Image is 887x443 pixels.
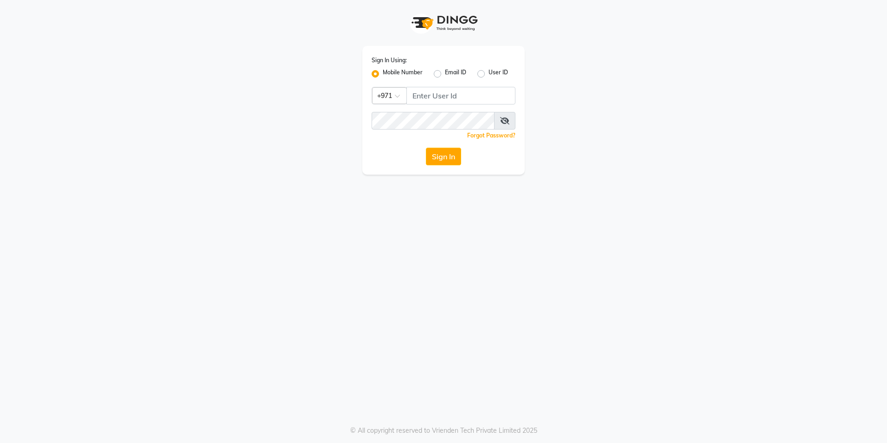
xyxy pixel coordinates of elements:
input: Username [372,112,495,130]
button: Sign In [426,148,461,165]
img: logo1.svg [406,9,481,37]
label: Email ID [445,68,466,79]
input: Username [406,87,515,104]
label: Mobile Number [383,68,423,79]
label: User ID [488,68,508,79]
label: Sign In Using: [372,56,407,65]
a: Forgot Password? [467,132,515,139]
